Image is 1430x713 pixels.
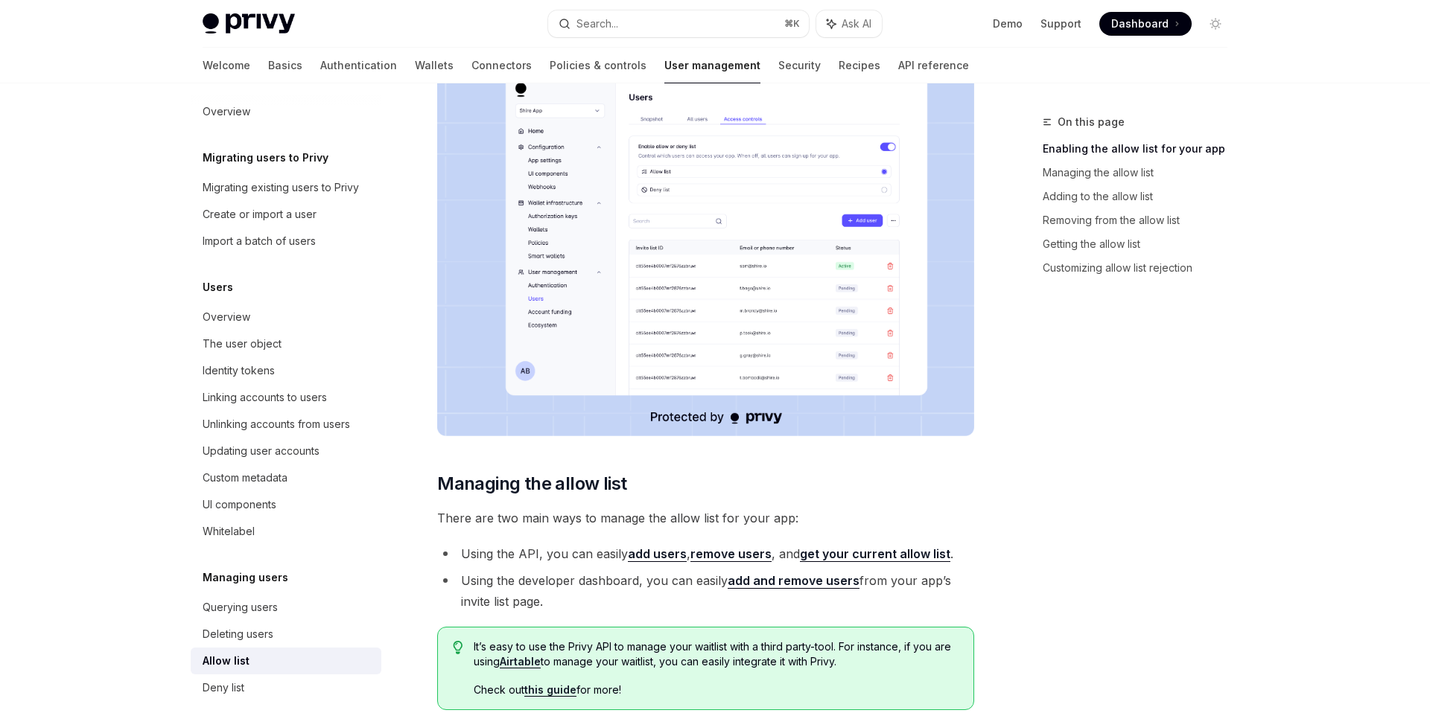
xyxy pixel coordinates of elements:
[1040,16,1081,31] a: Support
[203,679,244,697] div: Deny list
[1058,113,1125,131] span: On this page
[576,15,618,33] div: Search...
[191,174,381,201] a: Migrating existing users to Privy
[628,546,687,562] a: add users
[437,53,974,436] img: images/Allow.png
[191,357,381,384] a: Identity tokens
[203,278,233,296] h5: Users
[203,335,282,353] div: The user object
[728,573,859,589] a: add and remove users
[500,655,541,668] a: Airtable
[191,674,381,701] a: Deny list
[191,464,381,491] a: Custom metadata
[664,48,760,83] a: User management
[191,491,381,518] a: UI components
[203,442,320,460] div: Updating user accounts
[191,621,381,648] a: Deleting users
[898,48,969,83] a: API reference
[778,48,821,83] a: Security
[203,232,316,250] div: Import a batch of users
[203,522,255,540] div: Whitelabel
[474,639,959,669] span: It’s easy to use the Privy API to manage your waitlist with a third party-tool. For instance, if ...
[453,641,463,654] svg: Tip
[471,48,532,83] a: Connectors
[203,389,327,406] div: Linking accounts to users
[1043,137,1239,161] a: Enabling the allow list for your app
[203,625,273,643] div: Deleting users
[191,201,381,228] a: Create or import a user
[1111,16,1169,31] span: Dashboard
[1043,256,1239,280] a: Customizing allow list rejection
[203,179,359,196] div: Migrating existing users to Privy
[203,205,317,223] div: Create or import a user
[437,543,974,564] li: Using the API, you can easily , , and .
[474,682,959,697] span: Check out for more!
[203,13,295,34] img: light logo
[993,16,1023,31] a: Demo
[203,569,288,586] h5: Managing users
[191,98,381,125] a: Overview
[191,594,381,621] a: Querying users
[191,304,381,330] a: Overview
[816,10,882,37] button: Ask AI
[1099,12,1192,36] a: Dashboard
[203,598,278,616] div: Querying users
[191,330,381,357] a: The user object
[415,48,454,83] a: Wallets
[191,411,381,438] a: Unlinking accounts from users
[1043,232,1239,256] a: Getting the allow list
[437,508,974,528] span: There are two main ways to manage the allow list for your app:
[437,570,974,612] li: Using the developer dashboard, you can easily from your app’s invite list page.
[839,48,880,83] a: Recipes
[842,16,871,31] span: Ask AI
[268,48,302,83] a: Basics
[437,472,626,496] span: Managing the allow list
[524,683,576,697] a: this guide
[203,149,328,167] h5: Migrating users to Privy
[203,496,276,514] div: UI components
[1043,185,1239,208] a: Adding to the allow list
[191,228,381,255] a: Import a batch of users
[203,415,350,433] div: Unlinking accounts from users
[191,438,381,464] a: Updating user accounts
[1043,161,1239,185] a: Managing the allow list
[203,48,250,83] a: Welcome
[800,546,950,562] a: get your current allow list
[203,652,250,670] div: Allow list
[1204,12,1227,36] button: Toggle dark mode
[548,10,809,37] button: Search...⌘K
[191,648,381,674] a: Allow list
[550,48,646,83] a: Policies & controls
[203,308,250,326] div: Overview
[203,469,287,487] div: Custom metadata
[191,384,381,411] a: Linking accounts to users
[203,103,250,121] div: Overview
[203,362,275,380] div: Identity tokens
[784,18,800,30] span: ⌘ K
[690,546,772,562] a: remove users
[191,518,381,545] a: Whitelabel
[1043,208,1239,232] a: Removing from the allow list
[320,48,397,83] a: Authentication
